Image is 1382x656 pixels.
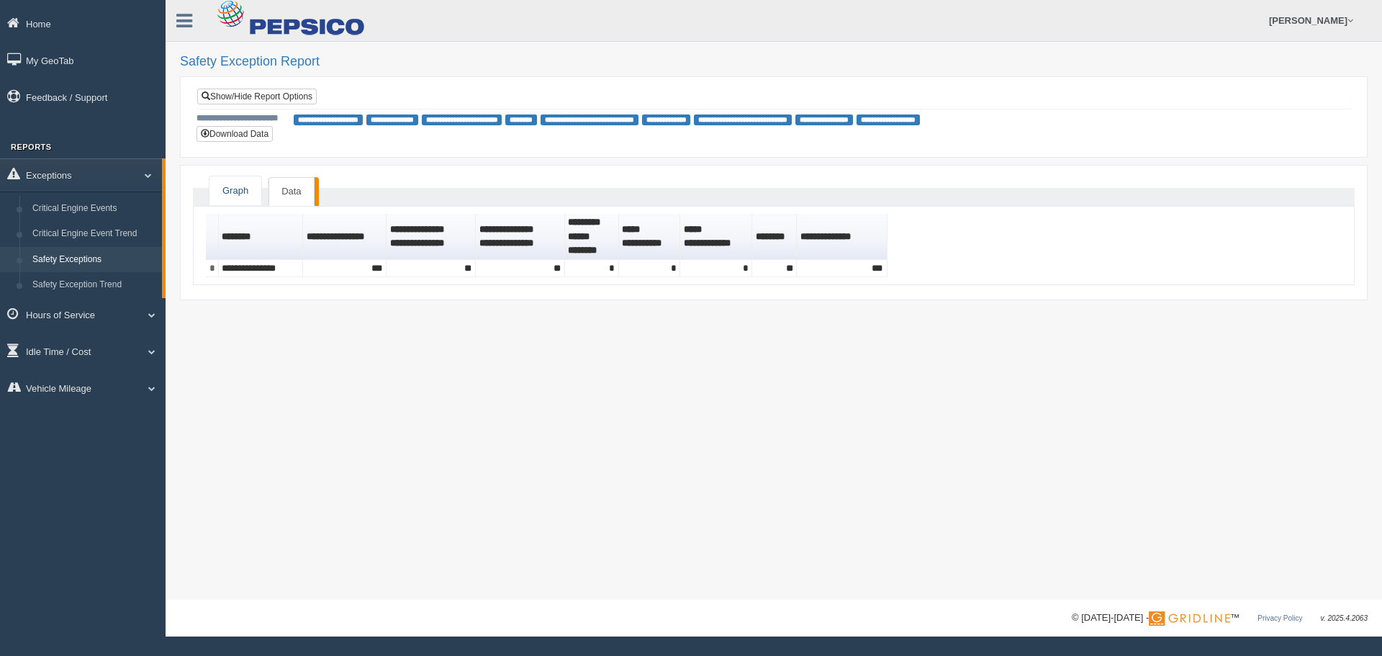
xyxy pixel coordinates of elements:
[752,214,797,260] th: Sort column
[26,272,162,298] a: Safety Exception Trend
[268,177,314,207] a: Data
[387,214,476,260] th: Sort column
[303,214,387,260] th: Sort column
[219,214,304,260] th: Sort column
[1072,611,1368,626] div: © [DATE]-[DATE] - ™
[209,176,261,206] a: Graph
[1149,611,1230,626] img: Gridline
[565,214,619,260] th: Sort column
[476,214,565,260] th: Sort column
[619,214,681,260] th: Sort column
[680,214,752,260] th: Sort column
[1321,614,1368,622] span: v. 2025.4.2063
[180,55,1368,69] h2: Safety Exception Report
[26,221,162,247] a: Critical Engine Event Trend
[197,89,317,104] a: Show/Hide Report Options
[797,214,887,260] th: Sort column
[26,196,162,222] a: Critical Engine Events
[197,126,273,142] button: Download Data
[1257,614,1302,622] a: Privacy Policy
[26,247,162,273] a: Safety Exceptions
